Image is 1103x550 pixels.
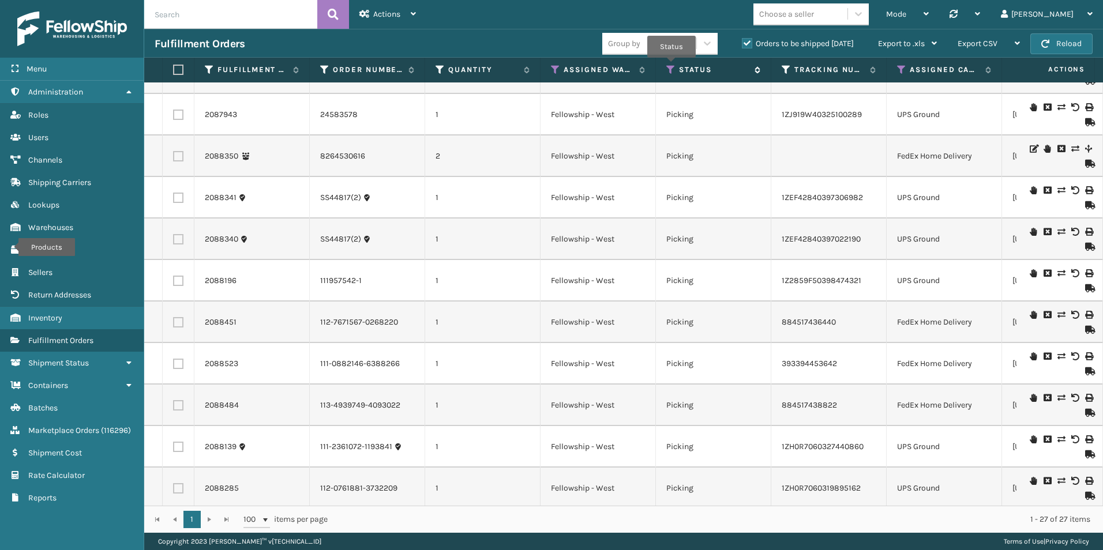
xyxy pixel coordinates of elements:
td: Fellowship - West [541,426,656,468]
i: Void Label [1071,435,1078,443]
span: Lookups [28,200,59,210]
td: FedEx Home Delivery [887,343,1002,385]
td: Picking [656,385,771,426]
i: Mark as Shipped [1085,409,1092,417]
td: Picking [656,177,771,219]
i: Void Label [1071,311,1078,319]
td: Fellowship - West [541,94,656,135]
span: Rate Calculator [28,470,85,480]
i: Change shipping [1057,186,1064,194]
a: 1Z2859F50398474321 [782,276,861,285]
i: Mark as Shipped [1085,201,1092,209]
a: Terms of Use [1004,537,1044,545]
div: Group by [608,37,640,50]
i: On Hold [1030,477,1037,485]
span: Batches [28,403,58,413]
td: 1 [425,343,541,385]
td: Fellowship - West [541,468,656,509]
img: logo [17,12,127,46]
i: Void Label [1071,269,1078,277]
span: 100 [243,514,261,525]
i: Void Label [1071,228,1078,236]
a: 1ZH0R7060319895162 [782,483,861,493]
td: Fellowship - West [541,177,656,219]
td: Picking [656,343,771,385]
td: Fellowship - West [541,260,656,302]
i: Print Label [1085,269,1092,277]
a: 2088139 [205,441,237,453]
td: 1 [425,468,541,509]
i: Void Label [1071,477,1078,485]
a: 111-2361072-1193841 [320,441,392,453]
span: Users [28,133,48,142]
a: 2088341 [205,192,237,204]
a: 1ZEF42840397022190 [782,234,861,244]
i: Change shipping [1057,394,1064,402]
td: UPS Ground [887,260,1002,302]
a: 2088350 [205,150,238,162]
i: Void Label [1071,103,1078,111]
a: SS44817(2) [320,233,361,245]
a: 113-4939749-4093022 [320,400,400,411]
i: Print Label [1085,394,1092,402]
a: 8264530616 [320,150,365,162]
span: Products [28,245,61,255]
i: Print Label [1085,186,1092,194]
span: Warehouses [28,223,73,232]
span: Shipment Cost [28,448,82,458]
td: FedEx Home Delivery [887,302,1002,343]
span: ( 116296 ) [101,425,131,435]
td: Picking [656,94,771,135]
i: Change shipping [1057,477,1064,485]
label: Status [679,65,749,75]
span: Mode [886,9,906,19]
i: Print Label [1085,352,1092,360]
td: 1 [425,177,541,219]
a: 111957542-1 [320,275,362,287]
label: Assigned Carrier Service [910,65,980,75]
i: Mark as Shipped [1085,243,1092,251]
a: 2088196 [205,275,237,287]
a: SS44817(2) [320,192,361,204]
td: 1 [425,219,541,260]
a: 2088285 [205,483,239,494]
td: Fellowship - West [541,385,656,426]
i: Change shipping [1057,311,1064,319]
i: Mark as Shipped [1085,118,1092,126]
td: Picking [656,260,771,302]
a: 111-0882146-6388266 [320,358,400,370]
i: Void Label [1071,394,1078,402]
i: Cancel Fulfillment Order [1044,311,1051,319]
p: Copyright 2023 [PERSON_NAME]™ v [TECHNICAL_ID] [158,533,321,550]
span: Marketplace Orders [28,425,99,435]
span: Shipping Carriers [28,178,91,187]
i: Edit [1030,145,1037,153]
i: Cancel Fulfillment Order [1044,228,1051,236]
i: Mark as Shipped [1085,492,1092,500]
i: On Hold [1030,228,1037,236]
td: Picking [656,135,771,177]
span: Channels [28,155,62,165]
i: Print Label [1085,103,1092,111]
span: Inventory [28,313,62,323]
td: Fellowship - West [541,302,656,343]
i: Change shipping [1071,145,1078,153]
a: 112-0761881-3732209 [320,483,397,494]
td: Picking [656,426,771,468]
label: Fulfillment Order Id [217,65,287,75]
a: 884517436440 [782,317,836,327]
i: Cancel Fulfillment Order [1044,269,1051,277]
label: Orders to be shipped [DATE] [742,39,854,48]
a: 2088523 [205,358,238,370]
td: UPS Ground [887,219,1002,260]
i: Mark as Shipped [1085,367,1092,375]
div: Choose a seller [759,8,814,20]
td: UPS Ground [887,426,1002,468]
i: On Hold [1030,103,1037,111]
i: Cancel Fulfillment Order [1044,103,1051,111]
i: Change shipping [1057,352,1064,360]
span: Return Addresses [28,290,91,300]
span: Administration [28,87,83,97]
span: Fulfillment Orders [28,336,93,345]
a: 1ZEF42840397306982 [782,193,863,202]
